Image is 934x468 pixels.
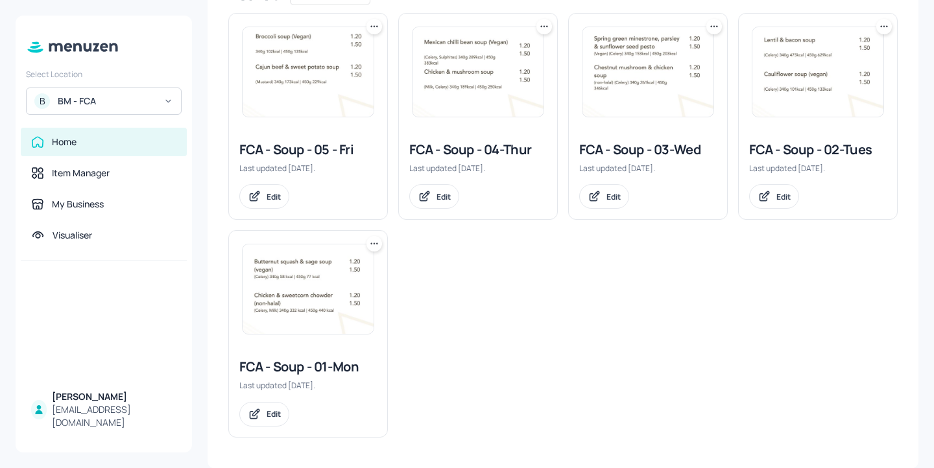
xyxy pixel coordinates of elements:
[582,27,713,117] img: 2025-05-06-1746529095574sfwru4qt0xs.jpeg
[776,191,791,202] div: Edit
[34,93,50,109] div: B
[239,358,377,376] div: FCA - Soup - 01-Mon
[579,141,717,159] div: FCA - Soup - 03-Wed
[606,191,621,202] div: Edit
[749,163,887,174] div: Last updated [DATE].
[413,27,544,117] img: 2025-06-19-175032742796584np46njp3j.jpeg
[267,408,281,419] div: Edit
[243,244,374,334] img: 2025-03-31-1743414872573y4jdzmkis2.jpeg
[267,191,281,202] div: Edit
[52,403,176,429] div: [EMAIL_ADDRESS][DOMAIN_NAME]
[52,135,77,148] div: Home
[52,167,110,180] div: Item Manager
[749,141,887,159] div: FCA - Soup - 02-Tues
[26,69,182,80] div: Select Location
[752,27,883,117] img: 2025-06-17-1750152927549sdmbya60hc.jpeg
[243,27,374,117] img: 2025-08-13-1755084319152qdrx8f92wx.jpeg
[437,191,451,202] div: Edit
[239,141,377,159] div: FCA - Soup - 05 - Fri
[58,95,156,108] div: BM - FCA
[52,390,176,403] div: [PERSON_NAME]
[409,163,547,174] div: Last updated [DATE].
[239,380,377,391] div: Last updated [DATE].
[409,141,547,159] div: FCA - Soup - 04-Thur
[239,163,377,174] div: Last updated [DATE].
[53,229,92,242] div: Visualiser
[579,163,717,174] div: Last updated [DATE].
[52,198,104,211] div: My Business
